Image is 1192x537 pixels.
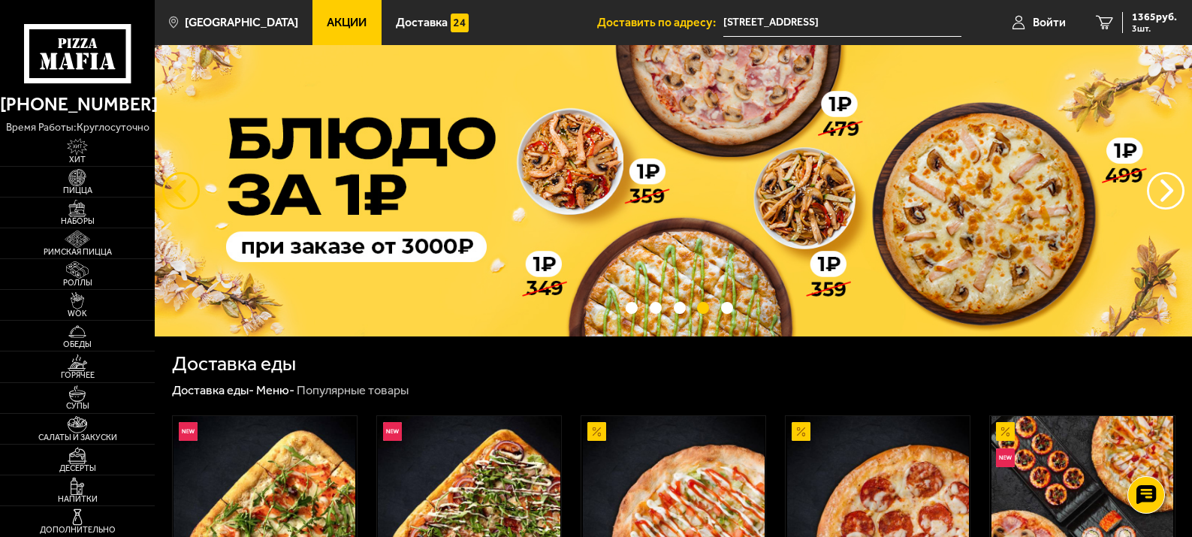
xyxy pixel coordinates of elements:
[792,422,810,441] img: Акционный
[674,302,686,314] button: точки переключения
[327,17,367,29] span: Акции
[1132,12,1177,23] span: 1365 руб.
[587,422,606,441] img: Акционный
[721,302,733,314] button: точки переключения
[650,302,662,314] button: точки переключения
[1033,17,1066,29] span: Войти
[597,17,723,29] span: Доставить по адресу:
[396,17,448,29] span: Доставка
[172,354,296,373] h1: Доставка еды
[723,9,961,37] input: Ваш адрес доставки
[179,422,198,441] img: Новинка
[383,422,402,441] img: Новинка
[172,383,254,397] a: Доставка еды-
[996,448,1015,467] img: Новинка
[1147,172,1184,210] button: предыдущий
[1132,24,1177,33] span: 3 шт.
[185,17,298,29] span: [GEOGRAPHIC_DATA]
[162,172,200,210] button: следующий
[297,382,409,398] div: Популярные товары
[256,383,294,397] a: Меню-
[451,14,469,32] img: 15daf4d41897b9f0e9f617042186c801.svg
[697,302,709,314] button: точки переключения
[996,422,1015,441] img: Акционный
[626,302,638,314] button: точки переключения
